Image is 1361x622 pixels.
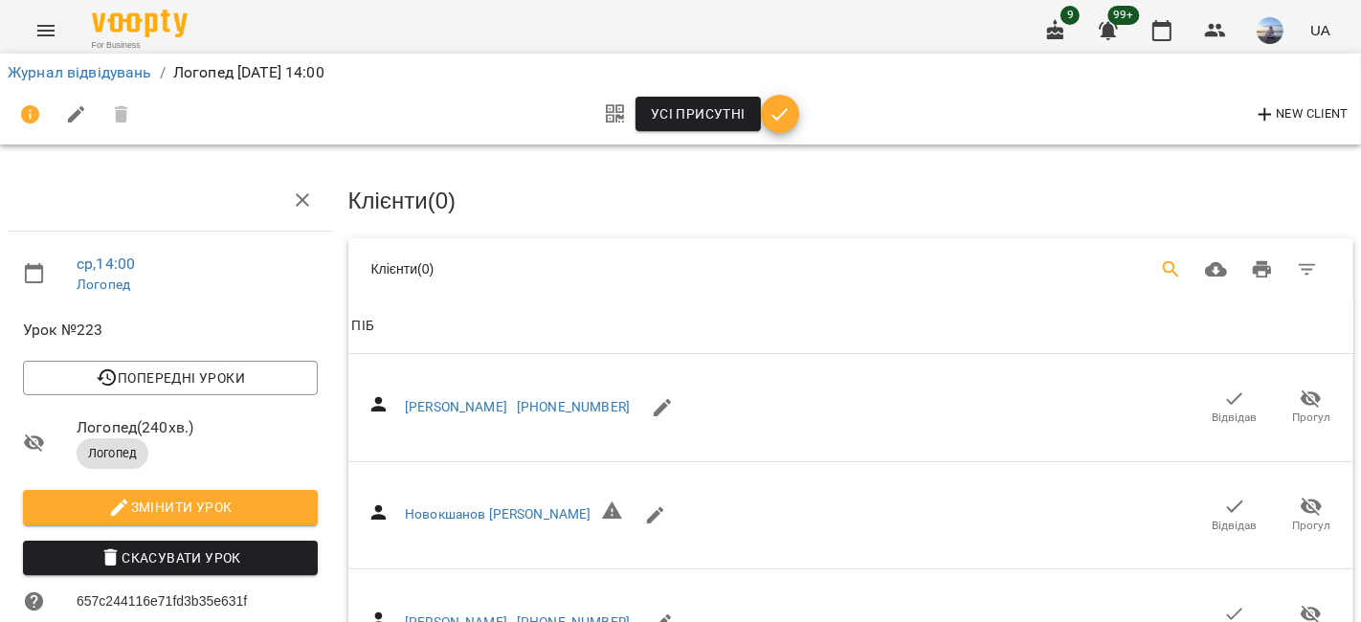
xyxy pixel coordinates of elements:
[1273,488,1350,542] button: Прогул
[352,315,1350,338] span: ПІБ
[23,490,318,524] button: Змінити урок
[348,189,1354,213] h3: Клієнти ( 0 )
[405,506,591,522] a: Новокшанов [PERSON_NAME]
[77,277,130,292] a: Логопед
[38,546,302,569] span: Скасувати Урок
[1292,518,1330,534] span: Прогул
[23,8,69,54] button: Menu
[1196,488,1273,542] button: Відвідав
[352,315,374,338] div: Sort
[38,367,302,389] span: Попередні уроки
[1249,100,1353,130] button: New Client
[1213,518,1258,534] span: Відвідав
[1196,381,1273,434] button: Відвідав
[1108,6,1140,25] span: 99+
[92,10,188,37] img: Voopty Logo
[1213,410,1258,426] span: Відвідав
[8,61,1353,84] nav: breadcrumb
[173,61,324,84] p: Логопед [DATE] 14:00
[23,541,318,575] button: Скасувати Урок
[651,102,746,125] span: Усі присутні
[636,97,761,131] button: Усі присутні
[23,361,318,395] button: Попередні уроки
[1310,20,1330,40] span: UA
[1292,410,1330,426] span: Прогул
[1254,103,1349,126] span: New Client
[1060,6,1080,25] span: 9
[601,500,624,530] h6: Невірний формат телефону ${ phone }
[348,238,1354,300] div: Table Toolbar
[371,259,792,278] div: Клієнти ( 0 )
[1284,247,1330,293] button: Фільтр
[77,416,318,439] span: Логопед ( 240 хв. )
[1257,17,1283,44] img: a5695baeaf149ad4712b46ffea65b4f5.jpg
[160,61,166,84] li: /
[23,319,318,342] span: Урок №223
[77,445,148,462] span: Логопед
[38,496,302,519] span: Змінити урок
[405,399,507,414] a: [PERSON_NAME]
[1194,247,1239,293] button: Завантажити CSV
[517,399,630,414] a: [PHONE_NUMBER]
[8,583,333,621] li: 657c244116e71fd3b35e631f
[1273,381,1350,434] button: Прогул
[352,315,374,338] div: ПІБ
[92,39,188,52] span: For Business
[1239,247,1285,293] button: Друк
[8,63,152,81] a: Журнал відвідувань
[1149,247,1194,293] button: Search
[1303,12,1338,48] button: UA
[77,255,135,273] a: ср , 14:00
